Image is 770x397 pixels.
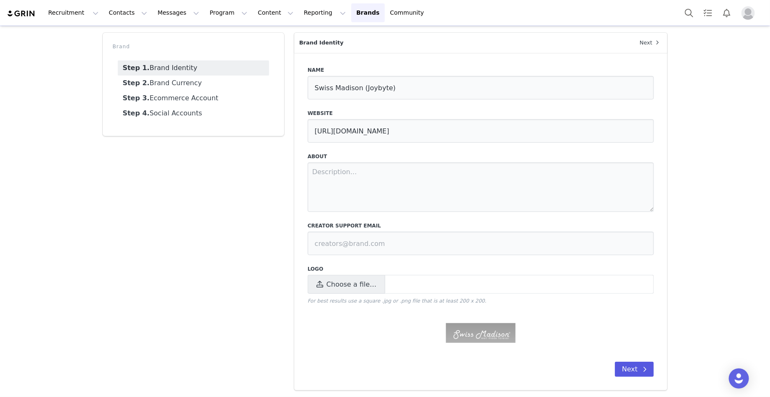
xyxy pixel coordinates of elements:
[308,232,654,255] input: creators@brand.com
[118,60,269,76] a: Brand Identity
[43,3,104,22] button: Recruitment
[253,3,298,22] button: Content
[153,3,204,22] button: Messages
[308,265,654,273] label: Logo
[308,297,654,305] p: For best results use a square .jpg or .png file that is at least 200 x 200.
[205,3,252,22] button: Program
[635,33,667,53] a: Next
[741,6,755,20] img: placeholder-profile.jpg
[118,76,269,91] a: Brand Currency
[7,10,36,18] img: grin logo
[680,3,698,22] button: Search
[615,362,654,377] button: Next
[308,66,654,74] label: Name
[699,3,717,22] a: Tasks
[351,3,384,22] a: Brands
[729,368,749,389] div: Open Intercom Messenger
[718,3,736,22] button: Notifications
[308,76,654,99] input: Add brand name
[123,109,150,117] strong: Step 4.
[327,279,376,290] span: Choose a file…
[308,110,654,117] label: Website
[308,119,654,143] input: https://brandname.com
[385,3,433,22] a: Community
[113,43,274,50] p: Brand
[118,91,269,106] a: Ecommerce Account
[299,3,351,22] button: Reporting
[123,79,150,87] strong: Step 2.
[123,64,150,72] strong: Step 1.
[123,94,150,102] strong: Step 3.
[294,33,635,53] p: Brand Identity
[104,3,152,22] button: Contacts
[118,106,269,121] a: Social Accounts
[446,323,516,343] img: Image
[308,222,654,230] label: Creator Support Email
[308,153,654,160] label: About
[736,6,763,20] button: Profile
